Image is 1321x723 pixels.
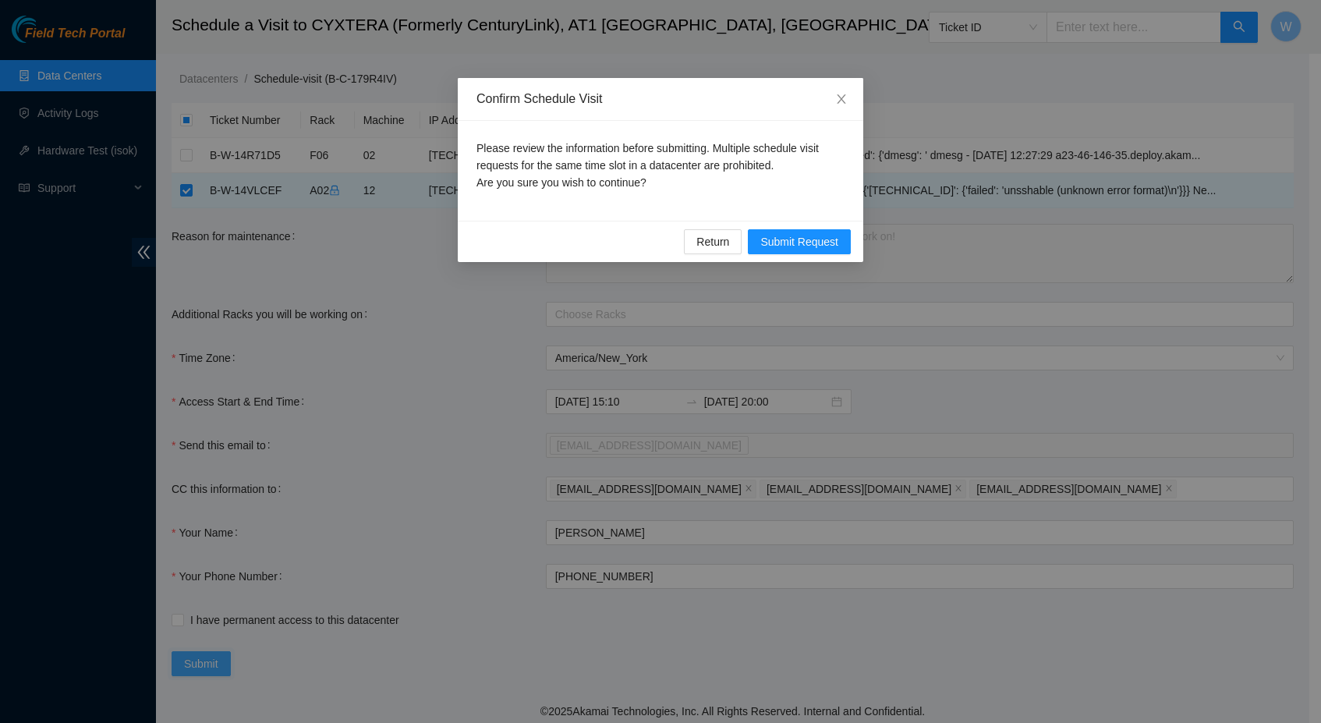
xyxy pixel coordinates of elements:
button: Return [684,229,742,254]
p: Please review the information before submitting. Multiple schedule visit requests for the same ti... [476,140,845,191]
span: close [835,93,848,105]
span: Submit Request [760,233,838,250]
button: Submit Request [748,229,851,254]
span: Return [696,233,729,250]
div: Confirm Schedule Visit [476,90,845,108]
button: Close [820,78,863,122]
